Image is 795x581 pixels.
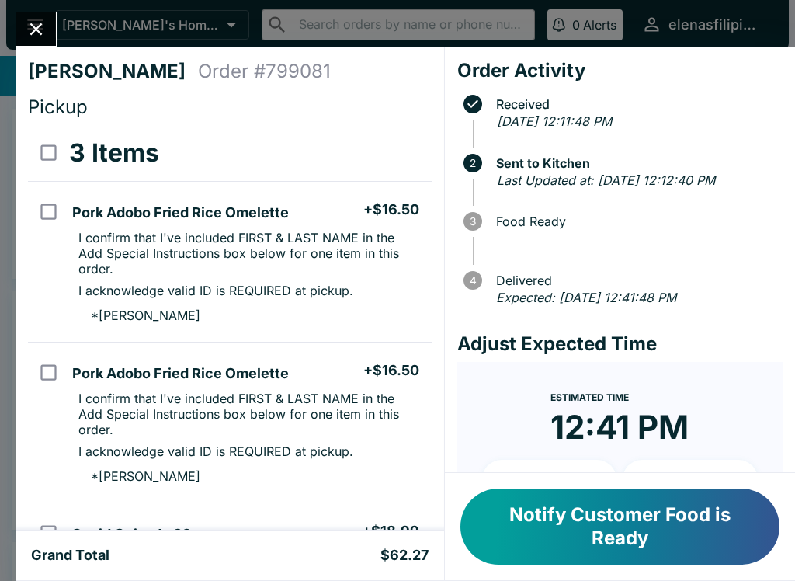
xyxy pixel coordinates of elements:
p: I confirm that I've included FIRST & LAST NAME in the Add Special Instructions box below for one ... [78,391,418,437]
span: Pickup [28,96,88,118]
h3: 3 Items [69,137,159,169]
h5: + $18.99 [362,522,419,541]
h5: + $16.50 [363,200,419,219]
span: Food Ready [488,214,783,228]
text: 4 [469,274,476,287]
em: [DATE] 12:11:48 PM [497,113,612,129]
p: * [PERSON_NAME] [78,308,200,323]
h5: Pork Adobo Fried Rice Omelette [72,364,289,383]
em: Last Updated at: [DATE] 12:12:40 PM [497,172,715,188]
span: Sent to Kitchen [488,156,783,170]
h4: [PERSON_NAME] [28,60,198,83]
time: 12:41 PM [550,407,689,447]
em: Expected: [DATE] 12:41:48 PM [496,290,676,305]
p: I acknowledge valid ID is REQUIRED at pickup. [78,444,353,459]
h4: Order Activity [457,59,783,82]
h4: Order # 799081 [198,60,331,83]
button: Close [16,12,56,46]
span: Delivered [488,273,783,287]
text: 2 [470,157,476,169]
span: Estimated Time [550,391,629,403]
button: + 10 [482,460,617,499]
text: 3 [470,215,476,228]
h5: $62.27 [380,546,429,565]
h4: Adjust Expected Time [457,332,783,356]
p: I acknowledge valid ID is REQUIRED at pickup. [78,283,353,298]
button: + 20 [623,460,758,499]
button: Notify Customer Food is Ready [460,489,779,565]
p: I confirm that I've included FIRST & LAST NAME in the Add Special Instructions box below for one ... [78,230,418,277]
p: * [PERSON_NAME] [78,468,200,484]
h5: Grand Total [31,546,109,565]
h5: + $16.50 [363,361,419,380]
h5: Pork Adobo Fried Rice Omelette [72,204,289,222]
span: Received [488,97,783,111]
h5: Squid Guisado 32 oz [72,525,210,544]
